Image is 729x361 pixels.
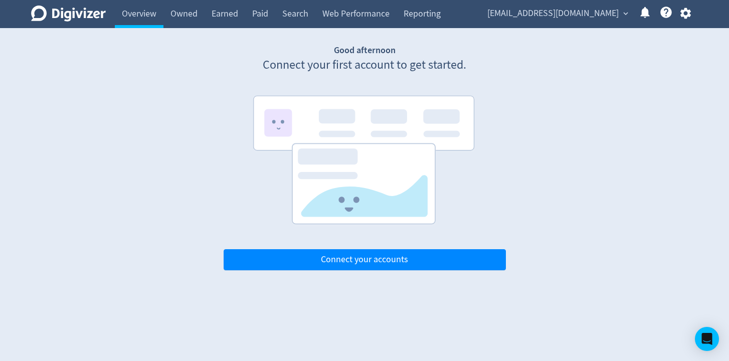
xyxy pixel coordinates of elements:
button: [EMAIL_ADDRESS][DOMAIN_NAME] [484,6,631,22]
span: expand_more [621,9,630,18]
p: Connect your first account to get started. [224,57,506,74]
span: Connect your accounts [321,255,408,264]
h1: Good afternoon [224,44,506,57]
button: Connect your accounts [224,249,506,270]
a: Connect your accounts [224,254,506,265]
span: [EMAIL_ADDRESS][DOMAIN_NAME] [487,6,619,22]
div: Open Intercom Messenger [695,327,719,351]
